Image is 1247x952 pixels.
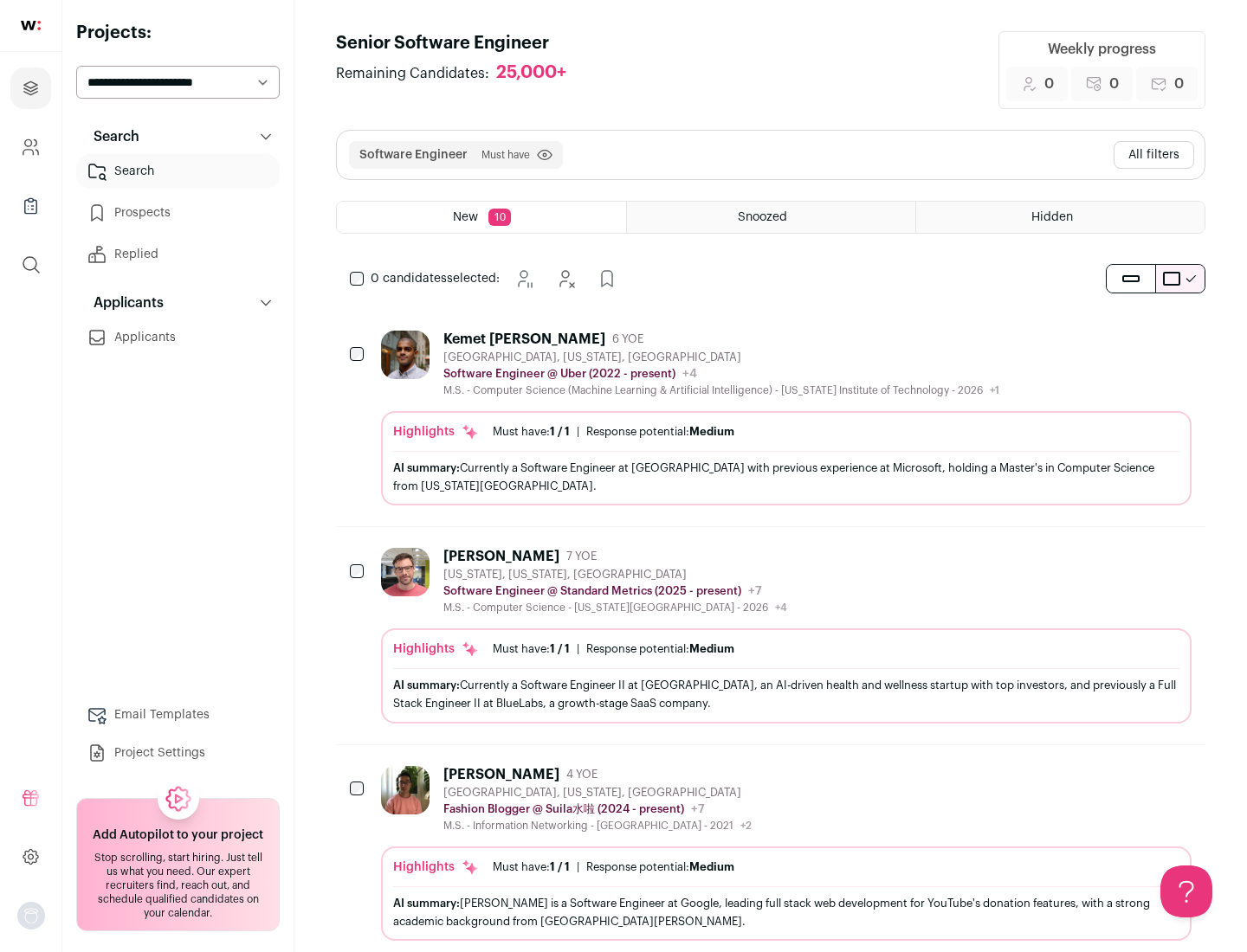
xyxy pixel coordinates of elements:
span: 6 YOE [612,332,643,346]
span: Must have [481,148,530,162]
div: [US_STATE], [US_STATE], [GEOGRAPHIC_DATA] [443,568,787,582]
div: [GEOGRAPHIC_DATA], [US_STATE], [GEOGRAPHIC_DATA] [443,351,999,364]
span: 1 / 1 [550,426,570,437]
img: nopic.png [17,902,45,929]
ul: | [493,860,734,874]
a: Company Lists [10,185,51,227]
a: Kemet [PERSON_NAME] 6 YOE [GEOGRAPHIC_DATA], [US_STATE], [GEOGRAPHIC_DATA] Software Engineer @ Ub... [381,331,1192,505]
span: +4 [775,602,787,613]
span: Hidden [1031,211,1073,223]
button: Software Engineer [359,146,468,164]
a: Prospects [76,196,280,230]
div: Highlights [393,423,479,441]
h2: Projects: [76,21,280,45]
span: +7 [748,585,762,597]
div: [PERSON_NAME] is a Software Engineer at Google, leading full stack web development for YouTube's ... [393,894,1179,930]
a: Company and ATS Settings [10,126,51,168]
span: Medium [689,426,734,437]
div: Highlights [393,640,479,658]
img: 92c6d1596c26b24a11d48d3f64f639effaf6bd365bf059bea4cfc008ddd4fb99.jpg [381,548,430,596]
img: wellfound-shorthand-0d5821cbd27db2630d0214b213865d53afaa358527fdda9d0ea32b1df1b89c2c.svg [21,21,41,30]
span: AI summary: [393,462,460,473]
ul: | [493,642,734,656]
span: Medium [689,861,734,872]
span: 10 [488,209,511,226]
div: Weekly progress [1048,39,1156,60]
div: Currently a Software Engineer II at [GEOGRAPHIC_DATA], an AI-driven health and wellness startup w... [393,676,1179,712]
p: Search [83,126,139,147]
span: AI summary: [393,897,460,909]
a: Email Templates [76,698,280,732]
span: selected: [371,270,500,287]
a: Applicants [76,320,280,355]
a: Replied [76,237,280,272]
span: +1 [990,385,999,396]
span: New [453,211,478,223]
p: Software Engineer @ Standard Metrics (2025 - present) [443,584,741,598]
button: Add to Prospects [590,261,624,296]
button: Hide [548,261,583,296]
ul: | [493,425,734,439]
span: 1 / 1 [550,643,570,654]
div: M.S. - Computer Science - [US_STATE][GEOGRAPHIC_DATA] - 2026 [443,601,787,614]
div: Must have: [493,860,570,874]
p: Applicants [83,293,164,313]
a: Project Settings [76,736,280,770]
span: 1 / 1 [550,861,570,872]
button: Open dropdown [17,902,45,929]
a: Add Autopilot to your project Stop scrolling, start hiring. Just tell us what you need. Our exper... [76,798,280,931]
a: [PERSON_NAME] 4 YOE [GEOGRAPHIC_DATA], [US_STATE], [GEOGRAPHIC_DATA] Fashion Blogger @ Suila水啦 (2... [381,766,1192,941]
img: ebffc8b94a612106133ad1a79c5dcc917f1f343d62299c503ebb759c428adb03.jpg [381,766,430,814]
div: [GEOGRAPHIC_DATA], [US_STATE], [GEOGRAPHIC_DATA] [443,786,752,800]
span: +4 [682,368,697,380]
span: 0 [1174,74,1184,94]
img: 927442a7649886f10e33b6150e11c56b26abb7af887a5a1dd4d66526963a6550.jpg [381,331,430,379]
p: Fashion Blogger @ Suila水啦 (2024 - present) [443,802,684,816]
span: Remaining Candidates: [336,63,489,84]
h2: Add Autopilot to your project [93,827,263,844]
div: 25,000+ [496,62,566,84]
span: Medium [689,643,734,654]
button: Snooze [507,261,541,296]
span: +2 [740,820,752,831]
a: Projects [10,68,51,109]
span: 4 YOE [566,768,598,782]
h1: Senior Software Engineer [336,31,584,55]
div: Must have: [493,642,570,656]
p: Software Engineer @ Uber (2022 - present) [443,367,675,381]
button: Applicants [76,286,280,320]
div: Stop scrolling, start hiring. Just tell us what you need. Our expert recruiters find, reach out, ... [87,851,268,920]
span: AI summary: [393,679,460,691]
div: Response potential: [586,425,734,439]
a: [PERSON_NAME] 7 YOE [US_STATE], [US_STATE], [GEOGRAPHIC_DATA] Software Engineer @ Standard Metric... [381,548,1192,723]
button: Search [76,119,280,154]
span: 7 YOE [566,550,597,563]
span: 0 [1044,74,1054,94]
button: All filters [1114,141,1194,169]
span: Snoozed [738,211,787,223]
div: Kemet [PERSON_NAME] [443,331,605,348]
iframe: Help Scout Beacon - Open [1160,865,1212,917]
div: [PERSON_NAME] [443,766,559,783]
a: Snoozed [627,202,915,233]
div: Must have: [493,425,570,439]
span: +7 [691,803,705,815]
div: Response potential: [586,642,734,656]
div: Highlights [393,859,479,876]
div: Response potential: [586,860,734,874]
div: M.S. - Information Networking - [GEOGRAPHIC_DATA] - 2021 [443,819,752,833]
div: [PERSON_NAME] [443,548,559,565]
div: M.S. - Computer Science (Machine Learning & Artificial Intelligence) - [US_STATE] Institute of Te... [443,383,999,397]
span: 0 candidates [371,273,447,285]
a: Search [76,154,280,189]
a: Hidden [916,202,1205,233]
div: Currently a Software Engineer at [GEOGRAPHIC_DATA] with previous experience at Microsoft, holding... [393,459,1179,495]
span: 0 [1109,74,1119,94]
